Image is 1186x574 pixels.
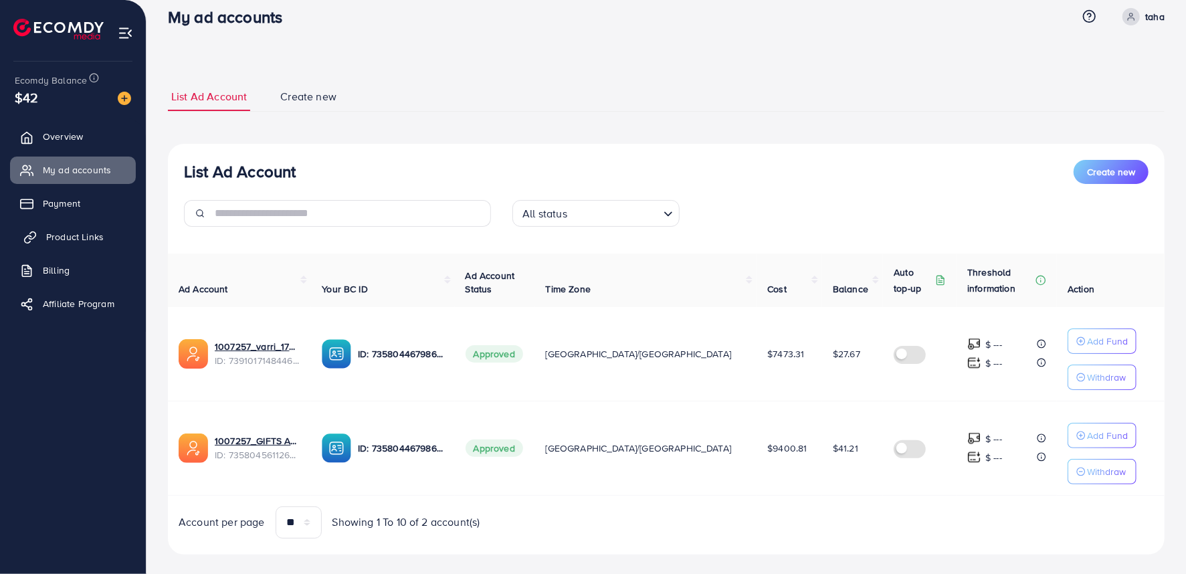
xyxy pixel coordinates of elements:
[215,448,300,462] span: ID: 7358045611263918081
[767,347,804,361] span: $7473.31
[985,355,1002,371] p: $ ---
[833,282,868,296] span: Balance
[322,282,368,296] span: Your BC ID
[13,19,104,39] img: logo
[215,354,300,367] span: ID: 7391017148446998544
[1074,160,1149,184] button: Create new
[967,356,981,370] img: top-up amount
[1068,459,1136,484] button: Withdraw
[332,514,480,530] span: Showing 1 To 10 of 2 account(s)
[1129,514,1176,564] iframe: Chat
[179,514,265,530] span: Account per page
[10,123,136,150] a: Overview
[894,264,932,296] p: Auto top-up
[967,264,1033,296] p: Threshold information
[512,200,680,227] div: Search for option
[1087,165,1135,179] span: Create new
[1087,333,1128,349] p: Add Fund
[767,282,787,296] span: Cost
[10,290,136,317] a: Affiliate Program
[215,434,300,448] a: 1007257_GIFTS ADS_1713178508862
[466,269,515,296] span: Ad Account Status
[118,92,131,105] img: image
[15,74,87,87] span: Ecomdy Balance
[168,7,293,27] h3: My ad accounts
[280,89,336,104] span: Create new
[1145,9,1165,25] p: taha
[46,230,104,244] span: Product Links
[466,440,523,457] span: Approved
[833,442,858,455] span: $41.21
[322,434,351,463] img: ic-ba-acc.ded83a64.svg
[118,25,133,41] img: menu
[179,434,208,463] img: ic-ads-acc.e4c84228.svg
[43,163,111,177] span: My ad accounts
[15,88,38,107] span: $42
[466,345,523,363] span: Approved
[179,339,208,369] img: ic-ads-acc.e4c84228.svg
[1068,282,1094,296] span: Action
[967,432,981,446] img: top-up amount
[546,282,591,296] span: Time Zone
[215,434,300,462] div: <span class='underline'>1007257_GIFTS ADS_1713178508862</span></br>7358045611263918081
[1068,328,1136,354] button: Add Fund
[171,89,247,104] span: List Ad Account
[43,197,80,210] span: Payment
[10,223,136,250] a: Product Links
[985,337,1002,353] p: $ ---
[1117,8,1165,25] a: taha
[1087,427,1128,444] p: Add Fund
[1068,423,1136,448] button: Add Fund
[520,204,570,223] span: All status
[833,347,860,361] span: $27.67
[985,431,1002,447] p: $ ---
[767,442,807,455] span: $9400.81
[1087,369,1126,385] p: Withdraw
[546,442,732,455] span: [GEOGRAPHIC_DATA]/[GEOGRAPHIC_DATA]
[322,339,351,369] img: ic-ba-acc.ded83a64.svg
[10,190,136,217] a: Payment
[1087,464,1126,480] p: Withdraw
[179,282,228,296] span: Ad Account
[43,297,114,310] span: Affiliate Program
[43,264,70,277] span: Billing
[215,340,300,367] div: <span class='underline'>1007257_varri_1720855285387</span></br>7391017148446998544
[184,162,296,181] h3: List Ad Account
[546,347,732,361] span: [GEOGRAPHIC_DATA]/[GEOGRAPHIC_DATA]
[358,346,443,362] p: ID: 7358044679864254480
[358,440,443,456] p: ID: 7358044679864254480
[967,450,981,464] img: top-up amount
[10,157,136,183] a: My ad accounts
[985,450,1002,466] p: $ ---
[967,337,981,351] img: top-up amount
[1068,365,1136,390] button: Withdraw
[215,340,300,353] a: 1007257_varri_1720855285387
[571,201,658,223] input: Search for option
[10,257,136,284] a: Billing
[43,130,83,143] span: Overview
